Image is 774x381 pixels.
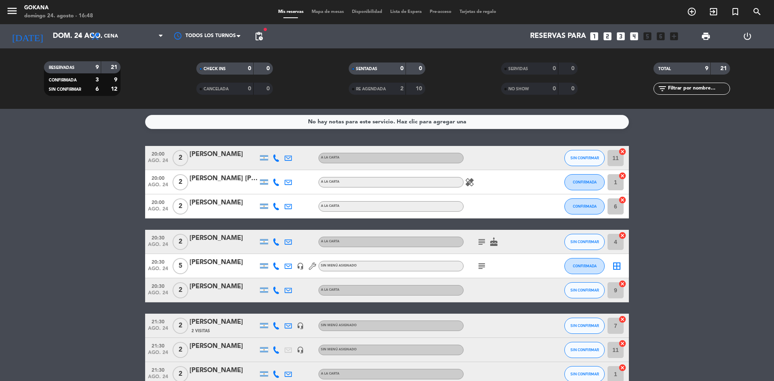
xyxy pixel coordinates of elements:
[564,198,605,214] button: CONFIRMADA
[655,31,666,42] i: looks_6
[530,32,586,40] span: Reservas para
[564,174,605,190] button: CONFIRMADA
[618,196,626,204] i: cancel
[570,239,599,244] span: SIN CONFIRMAR
[570,372,599,376] span: SIN CONFIRMAR
[618,339,626,348] i: cancel
[752,7,762,17] i: search
[705,66,708,71] strong: 9
[308,10,348,14] span: Mapa de mesas
[701,31,711,41] span: print
[356,87,386,91] span: RE AGENDADA
[321,264,357,267] span: Sin menú asignado
[204,67,226,71] span: CHECK INS
[618,280,626,288] i: cancel
[642,31,653,42] i: looks_5
[657,84,667,94] i: filter_list
[297,322,304,329] i: headset_mic
[96,77,99,83] strong: 3
[477,261,487,271] i: subject
[189,281,258,292] div: [PERSON_NAME]
[148,290,168,300] span: ago. 24
[297,262,304,270] i: headset_mic
[419,66,424,71] strong: 0
[400,66,404,71] strong: 0
[321,204,339,208] span: A LA CARTA
[6,5,18,20] button: menu
[148,173,168,182] span: 20:00
[321,372,339,375] span: A LA CARTA
[49,66,75,70] span: RESERVADAS
[386,10,426,14] span: Lista de Espera
[743,31,752,41] i: power_settings_new
[24,4,93,12] div: GOKANA
[720,66,728,71] strong: 21
[321,348,357,351] span: Sin menú asignado
[564,234,605,250] button: SIN CONFIRMAR
[75,31,85,41] i: arrow_drop_down
[658,67,671,71] span: TOTAL
[321,324,357,327] span: Sin menú asignado
[726,24,768,48] div: LOG OUT
[148,242,168,251] span: ago. 24
[321,288,339,291] span: A LA CARTA
[616,31,626,42] i: looks_3
[49,78,77,82] span: CONFIRMADA
[274,10,308,14] span: Mis reservas
[669,31,679,42] i: add_box
[266,86,271,92] strong: 0
[356,67,377,71] span: SENTADAS
[456,10,500,14] span: Tarjetas de regalo
[148,365,168,374] span: 21:30
[173,234,188,250] span: 2
[553,66,556,71] strong: 0
[173,258,188,274] span: 5
[477,237,487,247] i: subject
[553,86,556,92] strong: 0
[173,282,188,298] span: 2
[189,365,258,376] div: [PERSON_NAME]
[564,318,605,334] button: SIN CONFIRMAR
[667,84,730,93] input: Filtrar por nombre...
[148,257,168,266] span: 20:30
[564,150,605,166] button: SIN CONFIRMAR
[96,65,99,70] strong: 9
[612,261,622,271] i: border_all
[148,326,168,335] span: ago. 24
[564,342,605,358] button: SIN CONFIRMAR
[321,240,339,243] span: A LA CARTA
[148,341,168,350] span: 21:30
[204,87,229,91] span: CANCELADA
[6,27,49,45] i: [DATE]
[564,258,605,274] button: CONFIRMADA
[416,86,424,92] strong: 10
[266,66,271,71] strong: 0
[189,257,258,268] div: [PERSON_NAME]
[618,231,626,239] i: cancel
[248,86,251,92] strong: 0
[148,233,168,242] span: 20:30
[254,31,264,41] span: pending_actions
[308,117,466,127] div: No hay notas para este servicio. Haz clic para agregar una
[618,315,626,323] i: cancel
[189,233,258,244] div: [PERSON_NAME]
[348,10,386,14] span: Disponibilidad
[173,174,188,190] span: 2
[114,77,119,83] strong: 9
[173,150,188,166] span: 2
[618,148,626,156] i: cancel
[570,323,599,328] span: SIN CONFIRMAR
[173,342,188,358] span: 2
[709,7,718,17] i: exit_to_app
[148,350,168,359] span: ago. 24
[104,33,118,39] span: Cena
[189,173,258,184] div: [PERSON_NAME] [PERSON_NAME]
[564,282,605,298] button: SIN CONFIRMAR
[570,156,599,160] span: SIN CONFIRMAR
[508,87,529,91] span: NO SHOW
[489,237,499,247] i: cake
[173,198,188,214] span: 2
[573,264,597,268] span: CONFIRMADA
[148,197,168,206] span: 20:00
[400,86,404,92] strong: 2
